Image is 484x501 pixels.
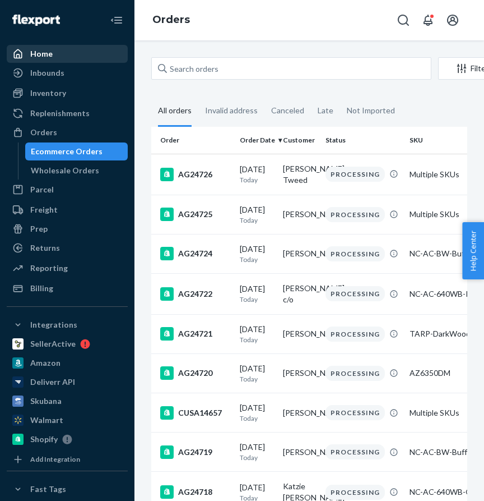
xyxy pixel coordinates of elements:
div: [DATE] [240,363,274,384]
div: PROCESSING [325,207,385,222]
a: Reporting [7,259,128,277]
button: Open account menu [441,9,464,31]
p: Today [240,295,274,304]
a: Orders [152,13,190,26]
a: Replenishments [7,104,128,122]
div: Customer [283,135,317,145]
div: Not Imported [347,96,395,125]
div: PROCESSING [325,286,385,301]
a: Orders [7,123,128,141]
div: Inventory [30,88,66,99]
div: Shopify [30,434,58,445]
div: SellerActive [30,338,76,350]
div: Add Integration [30,454,80,464]
a: Walmart [7,411,128,429]
div: PROCESSING [325,405,385,420]
div: AG24718 [160,485,231,499]
a: Skubana [7,392,128,410]
td: [PERSON_NAME] [278,314,322,353]
div: [DATE] [240,283,274,304]
div: AG24720 [160,366,231,380]
img: Flexport logo [12,15,60,26]
div: [DATE] [240,164,274,185]
a: Amazon [7,354,128,372]
button: Open Search Box [392,9,415,31]
input: Search orders [151,57,431,80]
div: Parcel [30,184,54,195]
div: AG24721 [160,327,231,341]
div: Invalid address [205,96,258,125]
p: Today [240,175,274,185]
div: Inbounds [30,67,64,79]
button: Open notifications [417,9,439,31]
div: Orders [30,127,57,138]
a: Inbounds [7,64,128,82]
a: Shopify [7,430,128,448]
div: Reporting [30,263,68,274]
a: Freight [7,201,128,219]
th: Order Date [235,127,278,154]
ol: breadcrumbs [143,4,199,36]
div: [DATE] [240,324,274,344]
div: PROCESSING [325,366,385,381]
a: Inventory [7,84,128,102]
button: Fast Tags [7,480,128,498]
p: Today [240,374,274,384]
div: PROCESSING [325,327,385,342]
a: Prep [7,220,128,238]
div: Prep [30,223,48,235]
p: Today [240,453,274,462]
div: Canceled [271,96,304,125]
div: CUSA14657 [160,406,231,420]
a: SellerActive [7,335,128,353]
th: Order [151,127,235,154]
a: Add Integration [7,453,128,466]
div: All orders [158,96,192,127]
div: Billing [30,283,53,294]
p: Today [240,413,274,423]
button: Help Center [462,222,484,279]
td: [PERSON_NAME] [278,353,322,393]
button: Integrations [7,316,128,334]
div: Freight [30,204,58,215]
div: [DATE] [240,402,274,423]
div: [DATE] [240,243,274,264]
div: Returns [30,242,60,254]
td: [PERSON_NAME] [278,234,322,273]
td: [PERSON_NAME] [278,393,322,433]
div: Wholesale Orders [31,165,99,176]
div: Late [318,96,333,125]
td: [PERSON_NAME] Tweed [278,154,322,195]
div: AG24719 [160,445,231,459]
div: [DATE] [240,204,274,225]
div: AG24726 [160,168,231,181]
a: Deliverr API [7,373,128,391]
div: Deliverr API [30,376,75,388]
div: AG24725 [160,208,231,221]
p: Today [240,215,274,225]
div: AG24722 [160,287,231,301]
button: Close Navigation [105,9,128,31]
div: Home [30,48,53,59]
div: PROCESSING [325,167,385,182]
div: PROCESSING [325,485,385,500]
a: Returns [7,239,128,257]
div: Fast Tags [30,484,66,495]
a: Wholesale Orders [25,162,128,180]
p: Today [240,335,274,344]
td: [PERSON_NAME] [278,195,322,234]
td: [PERSON_NAME] c/o [278,273,322,314]
div: Replenishments [30,108,90,119]
td: [PERSON_NAME] [278,433,322,472]
a: Ecommerce Orders [25,143,128,160]
div: Walmart [30,415,63,426]
div: Integrations [30,319,77,330]
div: Amazon [30,357,61,369]
div: PROCESSING [325,444,385,459]
div: Skubana [30,396,62,407]
p: Today [240,255,274,264]
div: AG24724 [160,247,231,260]
a: Home [7,45,128,63]
a: Billing [7,279,128,297]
